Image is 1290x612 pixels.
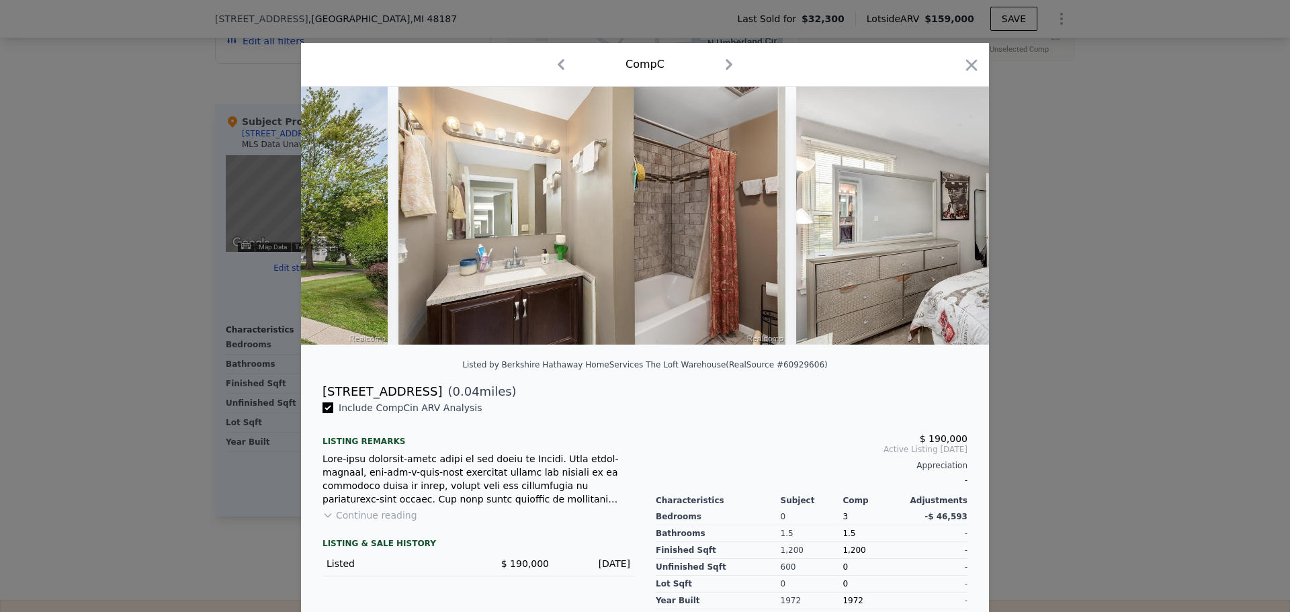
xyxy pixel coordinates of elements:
[501,558,549,569] span: $ 190,000
[905,542,967,559] div: -
[843,593,905,609] div: 1972
[924,512,967,521] span: -$ 46,593
[905,593,967,609] div: -
[626,56,664,73] div: Comp C
[843,525,905,542] div: 1.5
[398,87,786,345] img: Property Img
[843,495,905,506] div: Comp
[656,542,781,559] div: Finished Sqft
[781,576,843,593] div: 0
[322,452,634,506] div: Lore-ipsu dolorsit-ametc adipi el sed doeiu te Incidi. Utla etdol-magnaal, eni-adm-v-quis-nost ex...
[333,402,488,413] span: Include Comp C in ARV Analysis
[781,593,843,609] div: 1972
[656,509,781,525] div: Bedrooms
[843,562,848,572] span: 0
[656,525,781,542] div: Bathrooms
[781,542,843,559] div: 1,200
[322,509,417,522] button: Continue reading
[796,87,1184,345] img: Property Img
[920,433,967,444] span: $ 190,000
[843,512,848,521] span: 3
[656,576,781,593] div: Lot Sqft
[656,460,967,471] div: Appreciation
[462,360,827,369] div: Listed by Berkshire Hathaway HomeServices The Loft Warehouse (RealSource #60929606)
[656,495,781,506] div: Characteristics
[781,559,843,576] div: 600
[781,495,843,506] div: Subject
[656,593,781,609] div: Year Built
[656,559,781,576] div: Unfinished Sqft
[442,382,516,401] span: ( miles)
[322,425,634,447] div: Listing remarks
[322,538,634,552] div: LISTING & SALE HISTORY
[656,471,967,490] div: -
[453,384,480,398] span: 0.04
[781,525,843,542] div: 1.5
[905,525,967,542] div: -
[781,509,843,525] div: 0
[843,579,848,588] span: 0
[905,576,967,593] div: -
[327,557,468,570] div: Listed
[322,382,442,401] div: [STREET_ADDRESS]
[560,557,630,570] div: [DATE]
[656,444,967,455] span: Active Listing [DATE]
[843,545,865,555] span: 1,200
[905,559,967,576] div: -
[905,495,967,506] div: Adjustments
